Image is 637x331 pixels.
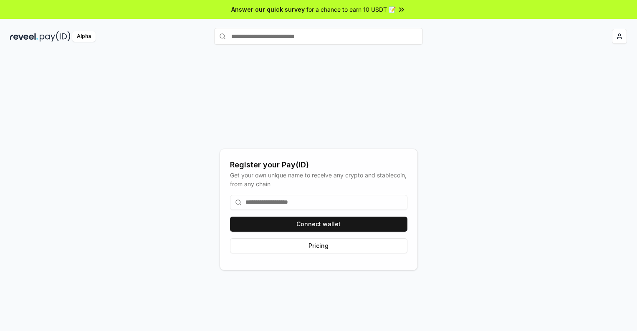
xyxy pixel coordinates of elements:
span: for a chance to earn 10 USDT 📝 [306,5,396,14]
div: Alpha [72,31,96,42]
img: pay_id [40,31,71,42]
button: Pricing [230,238,407,253]
span: Answer our quick survey [231,5,305,14]
img: reveel_dark [10,31,38,42]
div: Get your own unique name to receive any crypto and stablecoin, from any chain [230,171,407,188]
button: Connect wallet [230,217,407,232]
div: Register your Pay(ID) [230,159,407,171]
